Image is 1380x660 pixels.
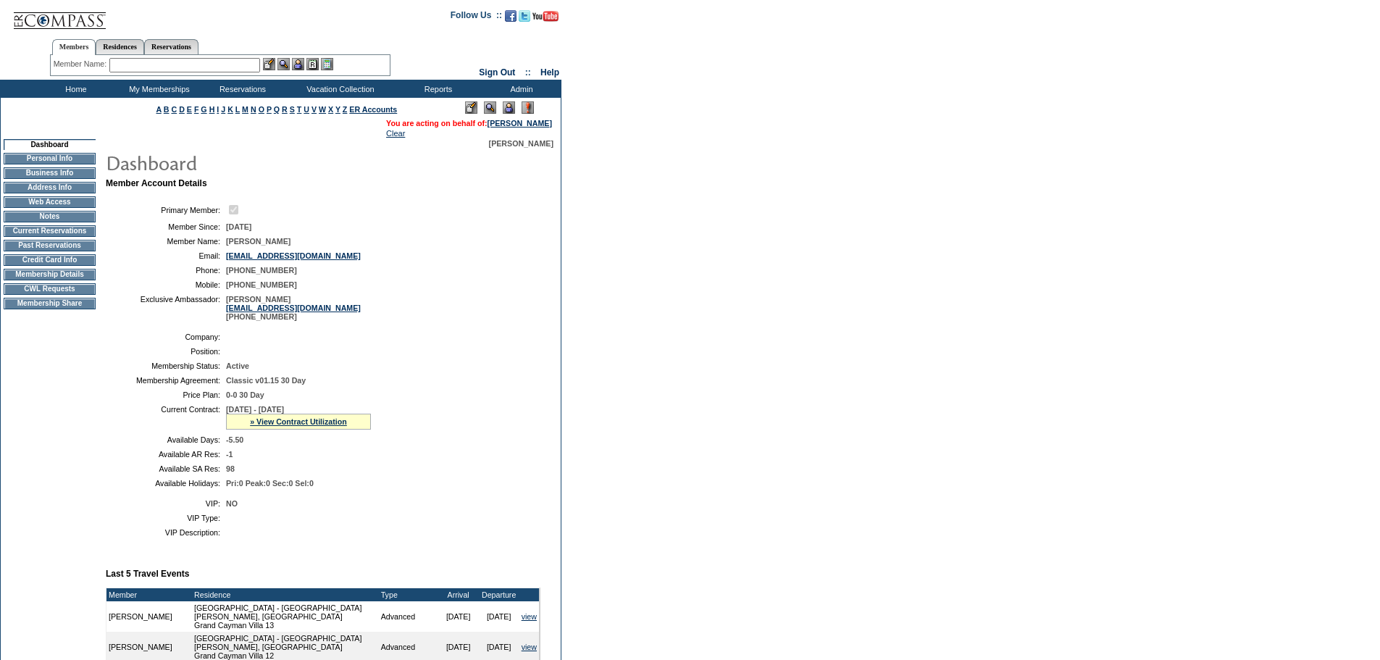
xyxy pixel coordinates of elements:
a: Reservations [144,39,198,54]
td: VIP: [112,499,220,508]
td: Membership Agreement: [112,376,220,385]
img: Follow us on Twitter [519,10,530,22]
a: Q [274,105,280,114]
a: [EMAIL_ADDRESS][DOMAIN_NAME] [226,304,361,312]
a: view [522,643,537,651]
td: Phone: [112,266,220,275]
span: [PERSON_NAME] [PHONE_NUMBER] [226,295,361,321]
td: Exclusive Ambassador: [112,295,220,321]
a: S [290,105,295,114]
td: Available Days: [112,435,220,444]
td: Residence [192,588,379,601]
a: D [179,105,185,114]
a: G [201,105,206,114]
img: pgTtlDashboard.gif [105,148,395,177]
span: 0-0 30 Day [226,390,264,399]
td: Available Holidays: [112,479,220,488]
a: C [171,105,177,114]
a: U [304,105,309,114]
td: [DATE] [438,601,479,632]
td: Reports [395,80,478,98]
a: Members [52,39,96,55]
span: :: [525,67,531,78]
td: Admin [478,80,561,98]
a: R [282,105,288,114]
a: [PERSON_NAME] [488,119,552,128]
td: Vacation Collection [283,80,395,98]
td: Web Access [4,196,96,208]
span: [DATE] [226,222,251,231]
a: Sign Out [479,67,515,78]
td: Membership Status: [112,362,220,370]
img: Impersonate [503,101,515,114]
img: View Mode [484,101,496,114]
a: Become our fan on Facebook [505,14,517,23]
td: Follow Us :: [451,9,502,26]
td: Membership Share [4,298,96,309]
a: P [267,105,272,114]
a: X [328,105,333,114]
td: Mobile: [112,280,220,289]
td: Membership Details [4,269,96,280]
a: W [319,105,326,114]
img: Edit Mode [465,101,477,114]
td: Personal Info [4,153,96,164]
td: Type [379,588,438,601]
img: Become our fan on Facebook [505,10,517,22]
td: Arrival [438,588,479,601]
span: -1 [226,450,233,459]
span: [DATE] - [DATE] [226,405,284,414]
a: Y [335,105,340,114]
td: Departure [479,588,519,601]
div: Member Name: [54,58,109,70]
td: Address Info [4,182,96,193]
td: CWL Requests [4,283,96,295]
td: My Memberships [116,80,199,98]
a: E [187,105,192,114]
a: Clear [386,129,405,138]
span: NO [226,499,238,508]
a: O [259,105,264,114]
a: B [164,105,170,114]
td: VIP Type: [112,514,220,522]
span: You are acting on behalf of: [386,119,552,128]
a: K [227,105,233,114]
a: N [251,105,256,114]
td: Home [33,80,116,98]
a: » View Contract Utilization [250,417,347,426]
td: Member Name: [112,237,220,246]
img: b_calculator.gif [321,58,333,70]
a: V [311,105,317,114]
td: [PERSON_NAME] [106,601,192,632]
span: Active [226,362,249,370]
td: Available AR Res: [112,450,220,459]
td: Past Reservations [4,240,96,251]
td: Current Reservations [4,225,96,237]
td: Price Plan: [112,390,220,399]
span: 98 [226,464,235,473]
img: View [277,58,290,70]
a: Residences [96,39,144,54]
td: [DATE] [479,601,519,632]
span: Classic v01.15 30 Day [226,376,306,385]
a: H [209,105,215,114]
b: Member Account Details [106,178,207,188]
a: ER Accounts [349,105,397,114]
td: Notes [4,211,96,222]
td: Reservations [199,80,283,98]
td: Current Contract: [112,405,220,430]
img: Reservations [306,58,319,70]
td: Member [106,588,192,601]
img: b_edit.gif [263,58,275,70]
span: [PHONE_NUMBER] [226,280,297,289]
img: Log Concern/Member Elevation [522,101,534,114]
td: Dashboard [4,139,96,150]
td: Company: [112,333,220,341]
a: Z [343,105,348,114]
img: Impersonate [292,58,304,70]
a: view [522,612,537,621]
span: -5.50 [226,435,243,444]
a: A [156,105,162,114]
a: L [235,105,240,114]
a: Help [540,67,559,78]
